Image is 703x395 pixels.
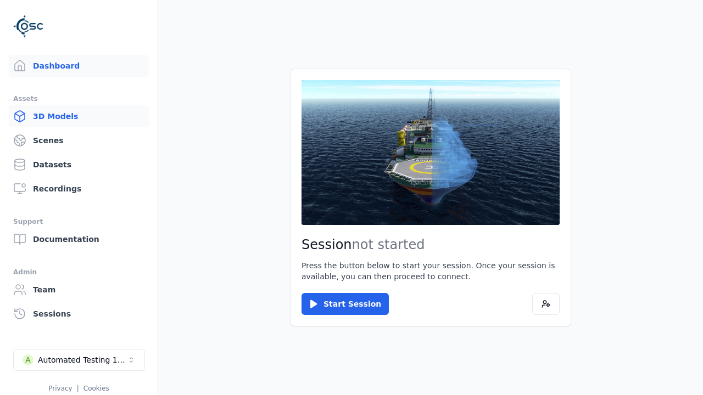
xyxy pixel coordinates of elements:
a: Sessions [9,303,149,325]
button: Start Session [302,293,389,315]
div: Support [13,215,144,228]
a: Recordings [9,178,149,200]
button: Select a workspace [13,349,145,371]
a: Team [9,279,149,301]
a: Datasets [9,154,149,176]
div: A [23,354,34,365]
a: Scenes [9,129,149,151]
div: Admin [13,266,144,279]
a: Documentation [9,228,149,250]
p: Press the button below to start your session. Once your session is available, you can then procee... [302,260,560,282]
span: | [77,385,79,392]
img: Logo [13,11,44,42]
div: Automated Testing 1 - Playwright [38,354,127,365]
a: Dashboard [9,55,149,77]
span: not started [352,237,425,252]
a: Privacy [48,385,72,392]
div: Assets [13,92,144,105]
a: 3D Models [9,105,149,127]
a: Cookies [83,385,109,392]
h2: Session [302,236,560,253]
